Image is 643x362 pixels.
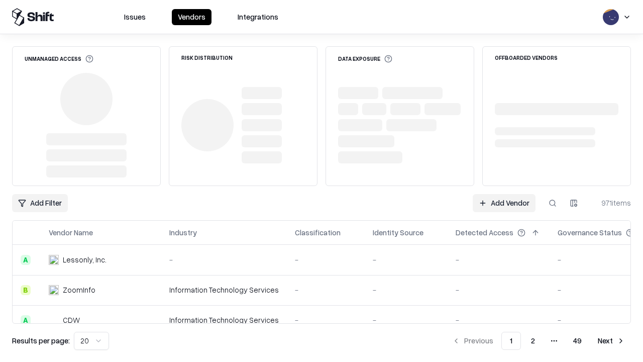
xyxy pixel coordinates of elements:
[21,315,31,325] div: A
[501,332,521,350] button: 1
[169,315,279,325] div: Information Technology Services
[456,315,542,325] div: -
[49,227,93,238] div: Vendor Name
[456,285,542,295] div: -
[495,55,558,60] div: Offboarded Vendors
[49,315,59,325] img: CDW
[21,285,31,295] div: B
[373,227,423,238] div: Identity Source
[558,227,622,238] div: Governance Status
[118,9,152,25] button: Issues
[456,254,542,265] div: -
[592,332,631,350] button: Next
[25,55,93,63] div: Unmanaged Access
[63,315,80,325] div: CDW
[232,9,284,25] button: Integrations
[446,332,631,350] nav: pagination
[169,254,279,265] div: -
[295,254,357,265] div: -
[172,9,211,25] button: Vendors
[523,332,543,350] button: 2
[49,285,59,295] img: ZoomInfo
[473,194,535,212] a: Add Vendor
[591,198,631,208] div: 971 items
[565,332,590,350] button: 49
[295,227,341,238] div: Classification
[181,55,233,60] div: Risk Distribution
[456,227,513,238] div: Detected Access
[169,285,279,295] div: Information Technology Services
[373,315,440,325] div: -
[63,285,95,295] div: ZoomInfo
[49,255,59,265] img: Lessonly, Inc.
[21,255,31,265] div: A
[169,227,197,238] div: Industry
[12,194,68,212] button: Add Filter
[338,55,392,63] div: Data Exposure
[373,254,440,265] div: -
[63,254,106,265] div: Lessonly, Inc.
[373,285,440,295] div: -
[12,335,70,346] p: Results per page:
[295,285,357,295] div: -
[295,315,357,325] div: -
